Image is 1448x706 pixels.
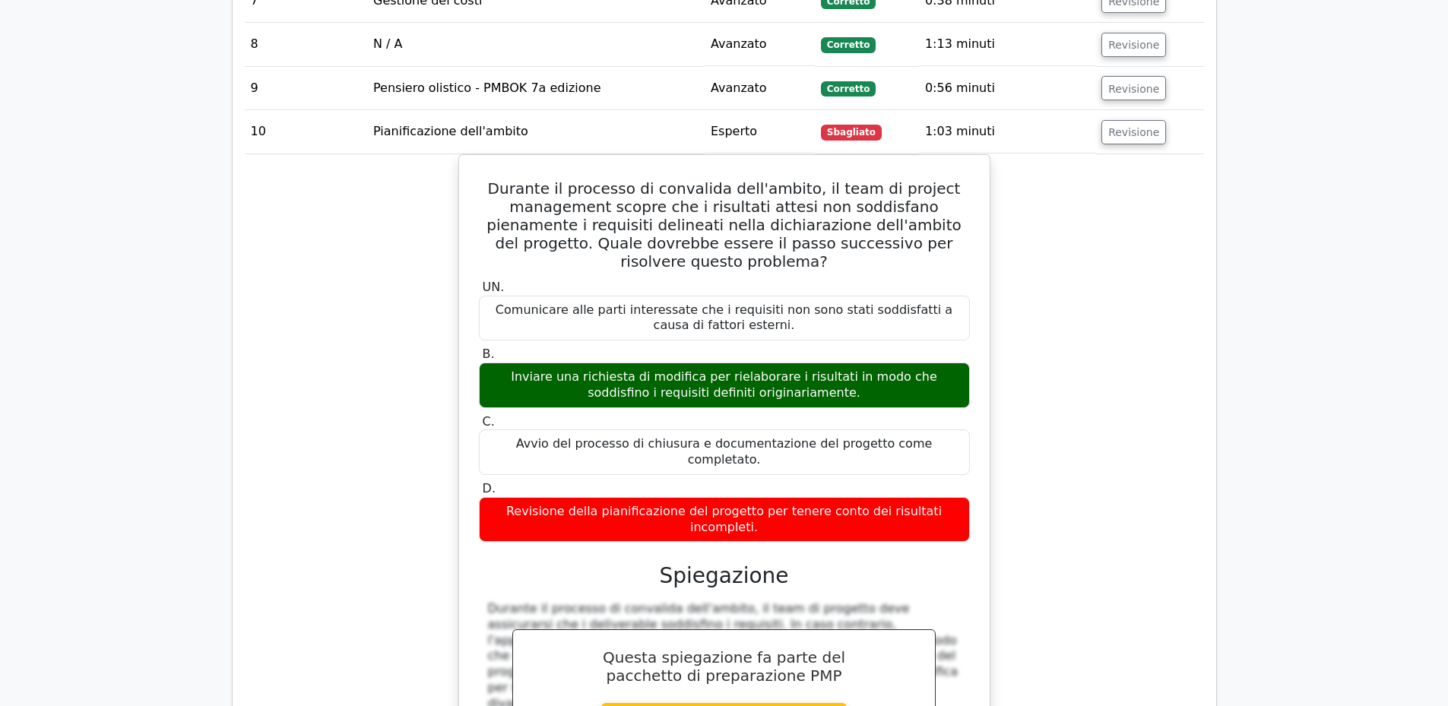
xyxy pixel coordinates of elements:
font: Corretto [827,84,870,94]
font: 10 [251,124,266,138]
font: 0:56 minuti [925,81,995,95]
font: Durante il processo di convalida dell'ambito, il team di project management scopre che i risultat... [486,179,961,271]
font: Revisione [1108,39,1159,51]
font: Pensiero olistico - PMBOK 7a edizione [373,81,601,95]
font: Avanzato [711,81,767,95]
font: Pianificazione dell'ambito [373,124,528,138]
font: Inviare una richiesta di modifica per rielaborare i risultati in modo che soddisfino i requisiti ... [511,369,937,400]
font: Avanzato [711,36,767,51]
button: Revisione [1101,120,1166,144]
font: Revisione della pianificazione del progetto per tenere conto dei risultati incompleti. [506,504,942,534]
font: Revisione [1108,82,1159,94]
font: B. [483,347,495,361]
font: Spiegazione [659,563,788,588]
font: Sbagliato [827,127,876,138]
button: Revisione [1101,33,1166,57]
button: Revisione [1101,76,1166,100]
font: N / A [373,36,402,51]
font: Avvio del processo di chiusura e documentazione del progetto come completato. [516,436,933,467]
font: D. [483,481,496,495]
font: 1:03 minuti [925,124,995,138]
font: 8 [251,36,258,51]
font: Corretto [827,40,870,50]
font: Revisione [1108,126,1159,138]
font: Esperto [711,124,757,138]
font: 9 [251,81,258,95]
font: 1:13 minuti [925,36,995,51]
font: Comunicare alle parti interessate che i requisiti non sono stati soddisfatti a causa di fattori e... [496,302,952,333]
font: UN. [483,280,505,294]
font: C. [483,414,495,429]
